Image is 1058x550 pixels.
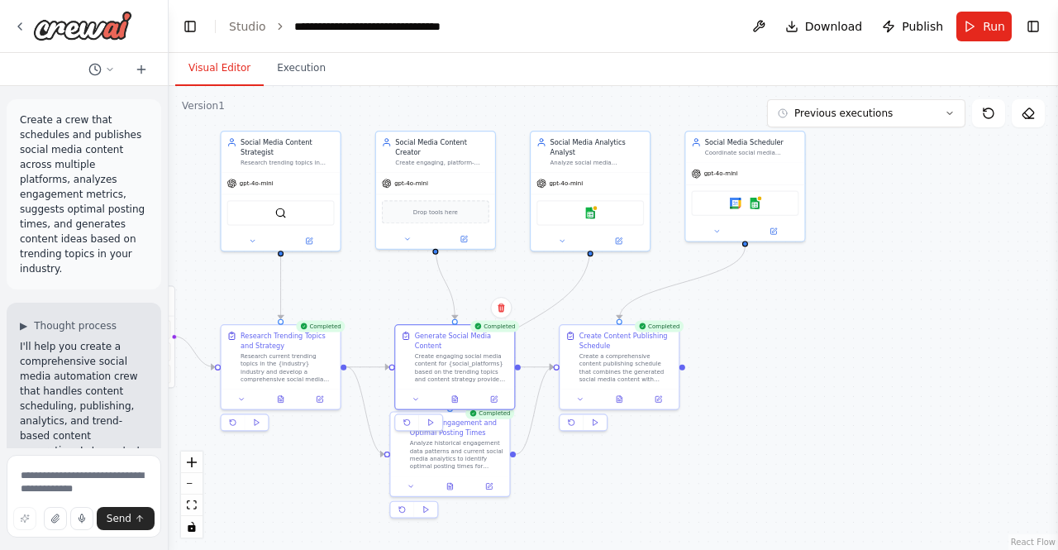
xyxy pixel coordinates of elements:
[276,256,286,319] g: Edge from 9f2dde62-78d7-4e94-a1e1-9e96f42de3a3 to 6e42f095-bab6-4daf-b2d6-cbc4198493f6
[20,112,148,276] p: Create a crew that schedules and publishes social media content across multiple platforms, analyz...
[749,198,760,209] img: Google sheets
[241,137,335,156] div: Social Media Content Strategist
[34,319,117,332] span: Thought process
[82,60,122,79] button: Switch to previous chat
[415,352,509,383] div: Create engaging social media content for {social_platforms} based on the trending topics and cont...
[473,481,506,492] button: Open in side panel
[275,207,287,218] img: SerperDevTool
[705,137,799,147] div: Social Media Scheduler
[260,394,302,405] button: View output
[902,18,943,35] span: Publish
[684,131,805,242] div: Social Media SchedulerCoordinate social media content scheduling across {social_platforms}, organ...
[413,207,458,217] span: Drop tools here
[229,20,266,33] a: Studio
[296,320,345,332] div: Completed
[181,516,203,538] button: toggle interactivity
[44,507,67,530] button: Upload files
[394,324,515,435] div: CompletedGenerate Social Media ContentCreate engaging social media content for {social_platforms}...
[240,179,274,187] span: gpt-4o-mini
[182,99,225,112] div: Version 1
[181,473,203,495] button: zoom out
[550,137,645,156] div: Social Media Analytics Analyst
[521,362,554,372] g: Edge from 7d95b3ec-99fc-47be-95f5-48d63f8d9379 to fab3d5a4-3747-4080-81c6-549d86f279c3
[794,107,893,120] span: Previous executions
[97,507,155,530] button: Send
[559,324,679,435] div: CompletedCreate Content Publishing ScheduleCreate a comprehensive content publishing schedule tha...
[1011,538,1056,547] a: React Flow attribution
[410,439,504,470] div: Analyze historical engagement data patterns and current social media analytics to identify optima...
[394,179,428,187] span: gpt-4o-mini
[550,159,645,166] div: Analyze social media engagement metrics, identify optimal posting times for {social_platforms}, a...
[179,15,202,38] button: Hide left sidebar
[875,12,950,41] button: Publish
[410,418,504,438] div: Analyze Engagement and Optimal Posting Times
[395,137,489,156] div: Social Media Content Creator
[181,452,203,473] button: zoom in
[70,507,93,530] button: Click to speak your automation idea
[33,11,132,41] img: Logo
[13,507,36,530] button: Improve this prompt
[435,394,476,405] button: View output
[389,411,510,522] div: CompletedAnalyze Engagement and Optimal Posting TimesAnalyze historical engagement data patterns ...
[241,352,335,383] div: Research current trending topics in the {industry} industry and develop a comprehensive social me...
[128,60,155,79] button: Start a new chat
[1022,15,1045,38] button: Show right sidebar
[181,452,203,538] div: React Flow controls
[956,12,1012,41] button: Run
[446,246,595,406] g: Edge from 7fc1a30a-dfec-40cb-8c76-55db151cfad7 to fe1e04f2-7277-4ec9-a2dd-1e1cd8dbf1de
[220,131,341,251] div: Social Media Content StrategistResearch trending topics in {industry} and develop comprehensive s...
[635,320,684,332] div: Completed
[579,331,674,350] div: Create Content Publishing Schedule
[579,352,674,383] div: Create a comprehensive content publishing schedule that combines the generated social media conte...
[20,319,27,332] span: ▶
[375,131,496,250] div: Social Media Content CreatorCreate engaging, platform-optimized social media content for {social_...
[490,297,512,318] button: Delete node
[598,394,640,405] button: View output
[282,235,336,246] button: Open in side panel
[549,179,583,187] span: gpt-4o-mini
[175,51,264,86] button: Visual Editor
[346,362,384,459] g: Edge from 6e42f095-bab6-4daf-b2d6-cbc4198493f6 to fe1e04f2-7277-4ec9-a2dd-1e1cd8dbf1de
[591,235,646,246] button: Open in side panel
[584,207,596,218] img: Google sheets
[641,394,674,405] button: Open in side panel
[436,233,491,245] button: Open in side panel
[805,18,863,35] span: Download
[983,18,1005,35] span: Run
[530,131,651,251] div: Social Media Analytics AnalystAnalyze social media engagement metrics, identify optimal posting t...
[430,481,471,492] button: View output
[264,51,339,86] button: Execution
[241,331,335,350] div: Research Trending Topics and Strategy
[181,495,203,516] button: fit view
[395,159,489,166] div: Create engaging, platform-optimized social media content for {social_platforms} based on trending...
[107,512,131,525] span: Send
[705,149,799,156] div: Coordinate social media content scheduling across {social_platforms}, organize content calendars,...
[346,362,388,372] g: Edge from 6e42f095-bab6-4daf-b2d6-cbc4198493f6 to 7d95b3ec-99fc-47be-95f5-48d63f8d9379
[241,159,335,166] div: Research trending topics in {industry} and develop comprehensive social media content strategies ...
[431,245,460,319] g: Edge from 2ea8b466-629b-47f1-bf20-84cf71de2632 to 7d95b3ec-99fc-47be-95f5-48d63f8d9379
[229,18,441,35] nav: breadcrumb
[470,320,519,332] div: Completed
[20,339,148,503] p: I'll help you create a comprehensive social media automation crew that handles content scheduling...
[779,12,870,41] button: Download
[614,246,750,319] g: Edge from c2f8d0b6-3c03-4a9c-9c22-fc53c6b72aef to fab3d5a4-3747-4080-81c6-549d86f279c3
[704,170,738,177] span: gpt-4o-mini
[303,394,336,405] button: Open in side panel
[516,362,554,459] g: Edge from fe1e04f2-7277-4ec9-a2dd-1e1cd8dbf1de to fab3d5a4-3747-4080-81c6-549d86f279c3
[20,319,117,332] button: ▶Thought process
[730,198,741,209] img: Google calendar
[415,331,509,350] div: Generate Social Media Content
[174,332,215,372] g: Edge from triggers to 6e42f095-bab6-4daf-b2d6-cbc4198493f6
[767,99,965,127] button: Previous executions
[746,226,801,237] button: Open in side panel
[477,394,510,405] button: Open in side panel
[220,324,341,435] div: CompletedResearch Trending Topics and StrategyResearch current trending topics in the {industry} ...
